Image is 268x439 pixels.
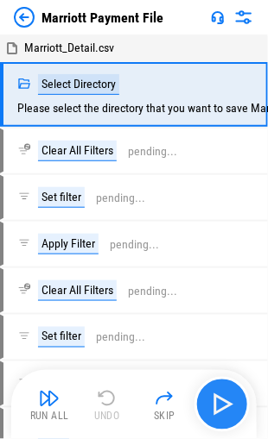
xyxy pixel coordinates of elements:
div: pending... [128,285,177,298]
div: pending... [128,145,177,158]
div: pending... [110,238,159,251]
div: Clear All Filters [38,280,117,301]
img: Back [14,7,35,28]
img: Settings menu [233,7,254,28]
div: Clear All Filters [38,141,117,161]
img: Main button [208,391,236,418]
div: Select Directory [38,74,119,95]
img: Skip [154,388,175,409]
div: Apply Filter [38,234,99,254]
div: Set filter [38,327,85,348]
span: Marriott_Detail.csv [24,41,114,54]
button: Skip [137,384,192,425]
div: Skip [154,411,175,422]
div: Marriott Payment File [41,9,163,26]
div: Set filter [38,187,85,208]
img: Support [211,10,225,24]
div: Run All [30,411,69,422]
img: Run All [39,388,60,409]
button: Run All [22,384,77,425]
div: pending... [96,191,145,204]
div: pending... [96,331,145,344]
